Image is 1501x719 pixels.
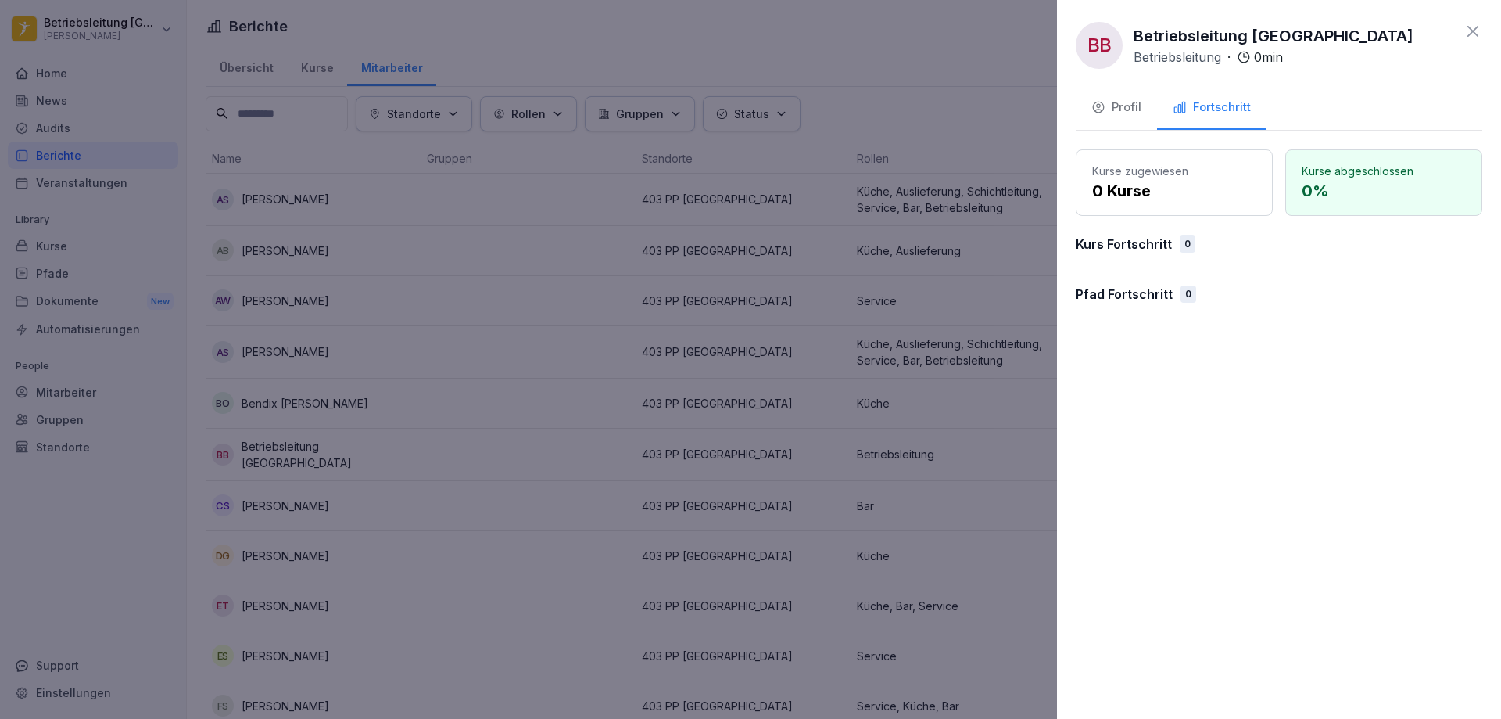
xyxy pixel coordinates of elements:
[1092,163,1256,179] p: Kurse zugewiesen
[1076,235,1172,253] p: Kurs Fortschritt
[1302,163,1466,179] p: Kurse abgeschlossen
[1180,286,1196,303] div: 0
[1092,179,1256,203] p: 0 Kurse
[1134,24,1413,48] p: Betriebsleitung [GEOGRAPHIC_DATA]
[1180,235,1195,253] div: 0
[1076,88,1157,130] button: Profil
[1254,48,1283,67] p: 0 min
[1302,179,1466,203] p: 0 %
[1173,99,1251,117] div: Fortschritt
[1091,99,1141,117] div: Profil
[1157,88,1266,130] button: Fortschritt
[1076,22,1123,69] div: BB
[1134,48,1283,67] div: ·
[1134,48,1221,67] p: Betriebsleitung
[1076,285,1173,304] p: Pfad Fortschritt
